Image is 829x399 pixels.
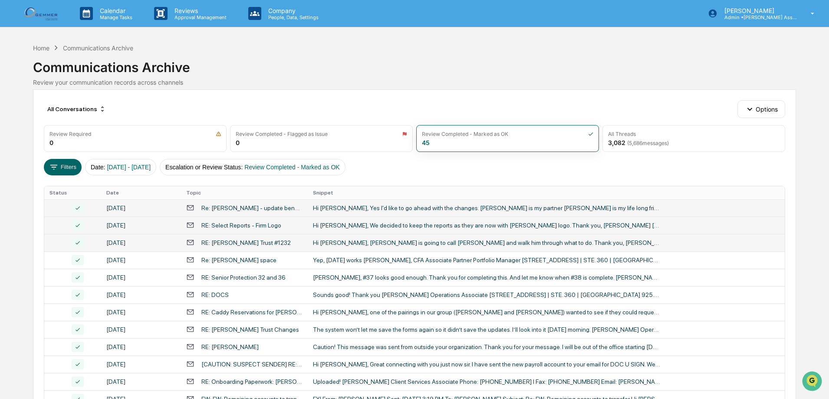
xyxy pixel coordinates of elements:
div: RE: [PERSON_NAME] Trust Changes [201,326,299,333]
img: logo [21,5,63,22]
span: ( 5,686 messages) [627,140,669,146]
div: We're available if you need us! [39,75,119,82]
div: RE: Onboarding Paperwork: [PERSON_NAME] [201,378,303,385]
div: 🔎 [9,195,16,202]
div: [DATE] [106,239,176,246]
span: Pylon [86,215,105,222]
th: Date [101,186,181,199]
span: [DATE] [77,118,95,125]
div: 🗄️ [63,178,70,185]
p: Manage Tasks [93,14,137,20]
span: • [72,118,75,125]
div: [CAUTION: SUSPECT SENDER] RE: [CAUTION: SUSPECT SENDER] RE: [PERSON_NAME] Asset Management LLC [201,361,303,368]
img: icon [216,131,221,137]
span: Attestations [72,178,108,186]
a: Powered byPylon [61,215,105,222]
div: The system won’t let me save the forms again so it didn’t save the updates. I’ll look into it [DA... [313,326,660,333]
span: Review Completed - Marked as OK [244,164,339,171]
div: [DATE] [106,361,176,368]
div: [DATE] [106,222,176,229]
div: [DATE] [106,204,176,211]
div: Yep, [DATE] works [PERSON_NAME], CFA Associate Partner Portfolio Manager [STREET_ADDRESS] | STE. ... [313,257,660,264]
th: Topic [181,186,308,199]
p: People, Data, Settings [261,14,323,20]
span: Data Lookup [17,194,55,203]
button: Filters [44,159,82,175]
span: [PERSON_NAME] [27,118,70,125]
button: Options [737,100,785,118]
div: [DATE] [106,326,176,333]
div: 45 [422,139,430,146]
div: [DATE] [106,291,176,298]
div: Re: [PERSON_NAME] space [201,257,276,264]
div: Hi [PERSON_NAME], [PERSON_NAME] is going to call [PERSON_NAME] and walk him through what to do. T... [313,239,660,246]
div: Review your communication records across channels [33,79,796,86]
button: Escalation or Review Status:Review Completed - Marked as OK [160,159,345,175]
div: 🖐️ [9,178,16,185]
a: 🗄️Attestations [59,174,111,190]
div: Review Completed - Flagged as Issue [236,131,328,137]
p: Approval Management [168,14,231,20]
th: Snippet [308,186,785,199]
img: 8933085812038_c878075ebb4cc5468115_72.jpg [18,66,34,82]
div: RE: Senior Protection 32 and 36 [201,274,286,281]
p: Calendar [93,7,137,14]
div: [DATE] [106,257,176,264]
button: Date:[DATE] - [DATE] [85,159,156,175]
p: Admin • [PERSON_NAME] Asset Management [717,14,798,20]
span: • [72,142,75,148]
div: RE: [PERSON_NAME] Trust #1232 [201,239,291,246]
div: Review Completed - Marked as OK [422,131,508,137]
div: RE: Select Reports - Firm Logo [201,222,281,229]
div: Sounds good! Thank you [PERSON_NAME] Operations Associate [STREET_ADDRESS] | STE. 360 | [GEOGRAPH... [313,291,660,298]
img: icon [588,131,593,137]
div: RE: [PERSON_NAME] [201,343,259,350]
iframe: Open customer support [801,370,825,394]
div: Hi [PERSON_NAME], one of the pairings in our group ([PERSON_NAME] and [PERSON_NAME]) wanted to se... [313,309,660,316]
div: Uploaded! [PERSON_NAME] Client Services Associate Phone: [PHONE_NUMBER] I Fax: [PHONE_NUMBER] Ema... [313,378,660,385]
img: icon [402,131,407,137]
span: [PERSON_NAME] [27,142,70,148]
div: RE: DOCS [201,291,229,298]
div: 0 [236,139,240,146]
div: RE: Caddy Reservations for [PERSON_NAME] Group from [DATE] through [DATE] [201,309,303,316]
a: 🖐️Preclearance [5,174,59,190]
div: 0 [49,139,53,146]
a: 🔎Data Lookup [5,191,58,206]
div: Review Required [49,131,91,137]
div: All Threads [608,131,636,137]
div: Hi [PERSON_NAME], Great connecting with you just now sir. I have sent the new payroll account to ... [313,361,660,368]
p: Reviews [168,7,231,14]
div: [DATE] [106,378,176,385]
div: Hi [PERSON_NAME], Yes I'd like to go ahead with the changes. [PERSON_NAME] is my partner [PERSON_... [313,204,660,211]
img: 1746055101610-c473b297-6a78-478c-a979-82029cc54cd1 [17,119,24,125]
span: [DATE] [77,142,95,148]
div: Home [33,44,49,52]
div: Past conversations [9,96,58,103]
p: How can we help? [9,18,158,32]
div: Start new chat [39,66,142,75]
th: Status [44,186,101,199]
img: Jack Rasmussen [9,110,23,124]
img: Patti Mullin [9,133,23,147]
button: Start new chat [148,69,158,79]
div: [DATE] [106,343,176,350]
p: [PERSON_NAME] [717,7,798,14]
div: [DATE] [106,309,176,316]
div: [DATE] [106,274,176,281]
img: 1746055101610-c473b297-6a78-478c-a979-82029cc54cd1 [9,66,24,82]
div: Re: [PERSON_NAME] - update beneficiaries [201,204,303,211]
button: See all [135,95,158,105]
span: Preclearance [17,178,56,186]
div: All Conversations [44,102,109,116]
div: Communications Archive [33,53,796,75]
div: Caution! This message was sent from outside your organization. Thank you for your message. I will... [313,343,660,350]
span: [DATE] - [DATE] [107,164,151,171]
div: Communications Archive [63,44,133,52]
div: Hi [PERSON_NAME], We decided to keep the reports as they are now with [PERSON_NAME] logo. Thank y... [313,222,660,229]
div: 3,082 [608,139,669,146]
div: [PERSON_NAME], #37 looks good enough. Thank you for completing this. And let me know when #38 is ... [313,274,660,281]
p: Company [261,7,323,14]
